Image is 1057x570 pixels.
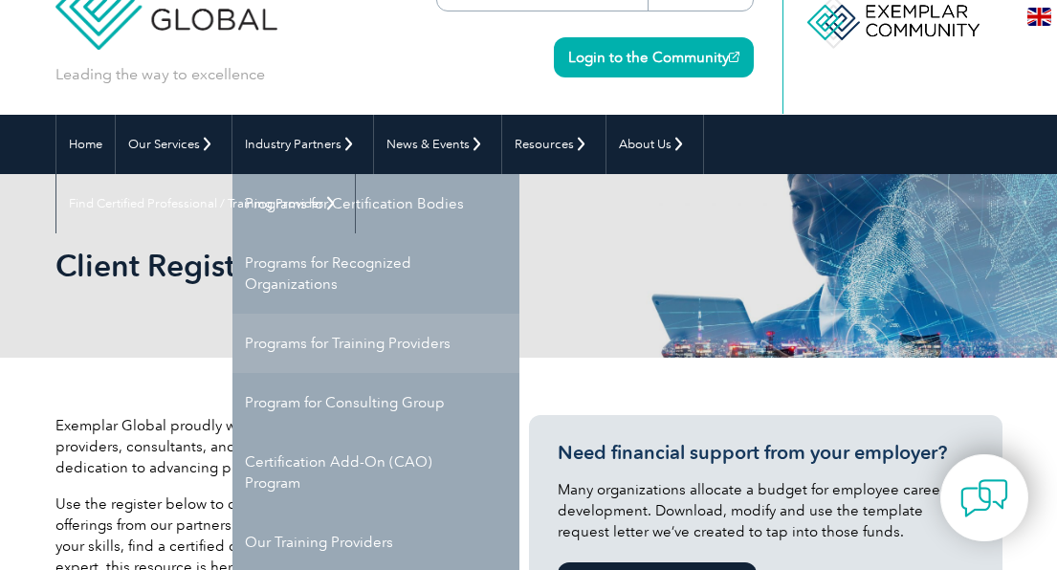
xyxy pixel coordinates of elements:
[502,115,606,174] a: Resources
[232,432,519,513] a: Certification Add-On (CAO) Program
[56,174,355,233] a: Find Certified Professional / Training Provider
[232,174,519,233] a: Programs for Certification Bodies
[554,37,754,77] a: Login to the Community
[232,314,519,373] a: Programs for Training Providers
[232,233,519,314] a: Programs for Recognized Organizations
[606,115,703,174] a: About Us
[1027,8,1051,26] img: en
[232,115,373,174] a: Industry Partners
[374,115,501,174] a: News & Events
[116,115,231,174] a: Our Services
[558,441,974,465] h3: Need financial support from your employer?
[558,479,974,542] p: Many organizations allocate a budget for employee career development. Download, modify and use th...
[55,251,718,281] h2: Client Register
[960,474,1008,522] img: contact-chat.png
[729,52,739,62] img: open_square.png
[55,415,482,478] p: Exemplar Global proudly works with a global network of training providers, consultants, and organ...
[55,64,265,85] p: Leading the way to excellence
[232,373,519,432] a: Program for Consulting Group
[56,115,115,174] a: Home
